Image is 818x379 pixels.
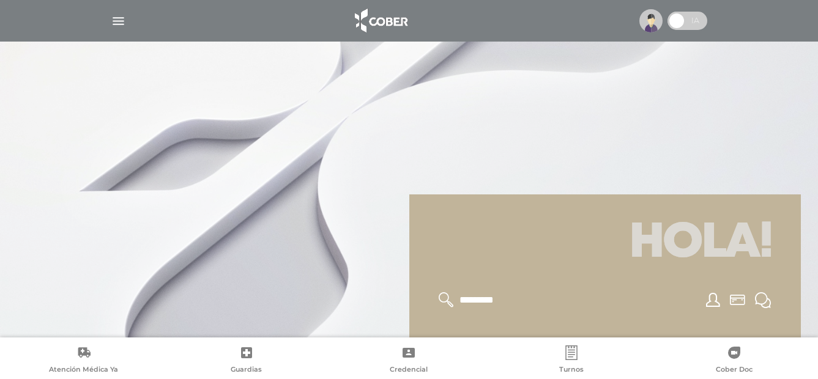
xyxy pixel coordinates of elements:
[231,365,262,376] span: Guardias
[653,345,816,377] a: Cober Doc
[111,13,126,29] img: Cober_menu-lines-white.svg
[424,209,786,278] h1: Hola!
[559,365,584,376] span: Turnos
[639,9,663,32] img: profile-placeholder.svg
[716,365,753,376] span: Cober Doc
[328,345,491,377] a: Credencial
[49,365,118,376] span: Atención Médica Ya
[2,345,165,377] a: Atención Médica Ya
[490,345,653,377] a: Turnos
[348,6,412,35] img: logo_cober_home-white.png
[390,365,428,376] span: Credencial
[165,345,328,377] a: Guardias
